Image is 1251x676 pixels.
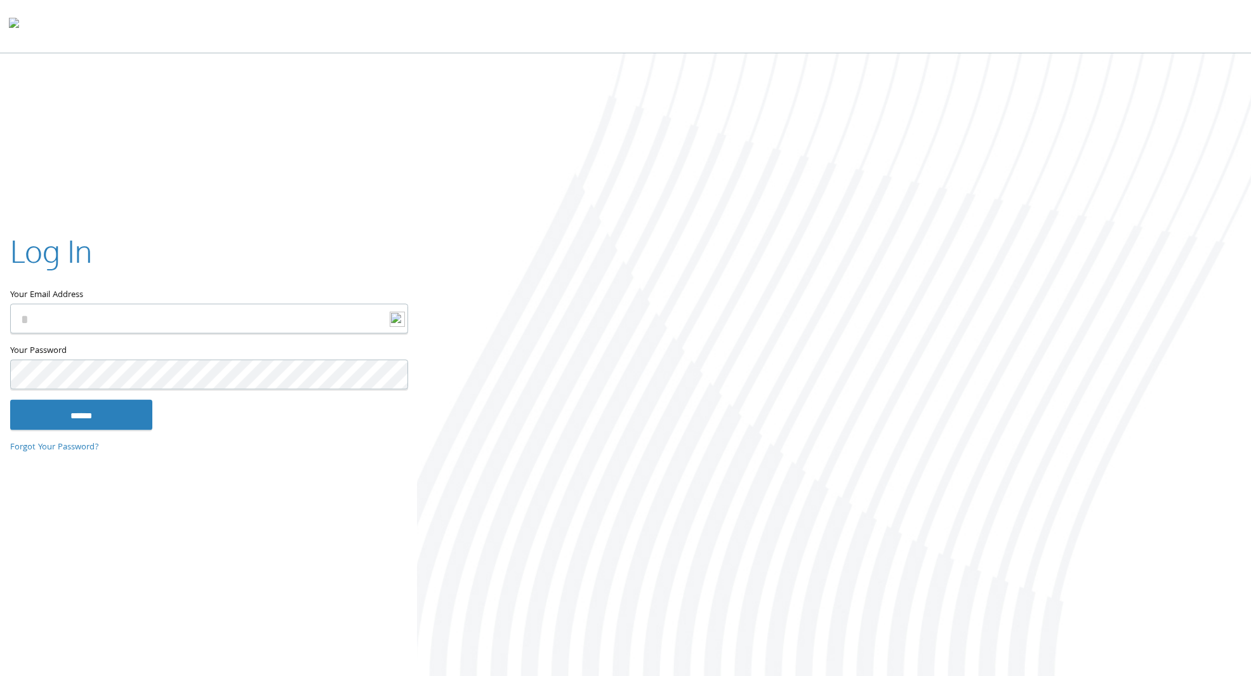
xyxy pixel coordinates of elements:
[9,13,19,39] img: todyl-logo-dark.svg
[390,312,405,327] img: logo-new.svg
[10,441,99,454] a: Forgot Your Password?
[10,343,407,359] label: Your Password
[10,230,92,272] h2: Log In
[382,310,397,326] keeper-lock: Open Keeper Popup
